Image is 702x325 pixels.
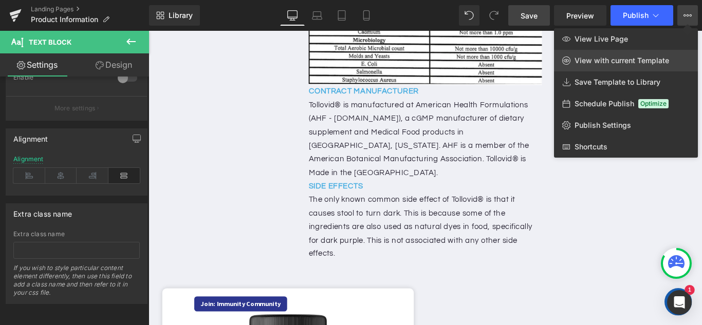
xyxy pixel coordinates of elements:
span: Publish Settings [575,121,631,130]
button: Publish [611,5,673,26]
a: New Library [149,5,200,26]
a: Laptop [305,5,329,26]
button: Undo [459,5,479,26]
span: Publish [623,11,649,20]
span: Preview [566,10,594,21]
div: Extra class name [13,204,72,218]
div: If you wish to style particular content element differently, then use this field to add a class n... [13,264,140,303]
div: Alignment [13,156,44,163]
span: Join: Immunity Community [59,301,149,312]
span: Tollovid® is manufactured at American Health Formulations (AHF - [DOMAIN_NAME]), a cGMP manufactu... [180,79,428,164]
a: Preview [554,5,606,26]
span: View Live Page [575,34,628,44]
span: Save Template to Library [575,78,660,87]
a: Design [77,53,151,77]
div: Alignment [13,129,48,143]
span: Save [521,10,538,21]
span: Product Information [31,15,98,24]
span: SIDE EFFECTS [180,169,241,179]
button: View Live PageView with current TemplateSave Template to LibrarySchedule PublishOptimizePublish S... [677,5,698,26]
span: Text Block [29,38,71,46]
a: Landing Pages [31,5,149,13]
button: More settings [6,96,147,120]
button: Join: Immunity Community [51,298,156,315]
p: More settings [54,104,96,113]
span: CONTRACT MANUFACTURER [180,63,303,72]
span: View with current Template [575,56,669,65]
button: Redo [484,5,504,26]
a: Tablet [329,5,354,26]
span: Shortcuts [575,142,607,151]
a: Mobile [354,5,379,26]
span: The only known common side effect of Tollovid® is that it causes stool to turn dark. This is beca... [180,185,431,255]
a: Desktop [280,5,305,26]
span: Schedule Publish [575,99,634,108]
span: Library [169,11,193,20]
div: Extra class name [13,231,140,238]
span: Optimize [638,99,669,108]
div: Open Intercom Messenger [667,290,692,315]
div: Enable [13,73,107,84]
